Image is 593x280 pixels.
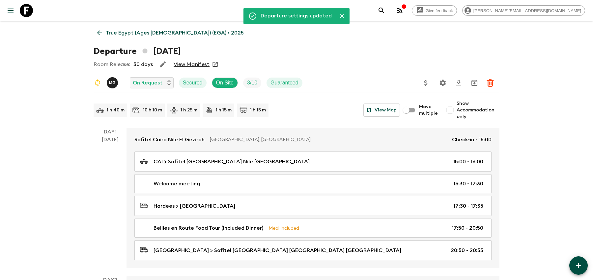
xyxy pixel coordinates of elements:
p: 16:30 - 17:30 [453,180,483,188]
p: Sofitel Cairo Nile El Gezirah [134,136,205,144]
button: Archive (Completed, Cancelled or Unsynced Departures only) [468,76,481,89]
div: [PERSON_NAME][EMAIL_ADDRESS][DOMAIN_NAME] [462,5,585,16]
span: Move multiple [419,104,438,117]
p: 10 h 10 m [143,107,162,113]
div: Departure settings updated [261,10,332,22]
span: [PERSON_NAME][EMAIL_ADDRESS][DOMAIN_NAME] [470,8,585,13]
span: Mona Gomaa [107,79,119,84]
a: True Egypt (Ages [DEMOGRAPHIC_DATA]) (EGA) • 2025 [94,26,247,39]
a: Bellies en Route Food Tour (Included Dinner)Meal Included17:50 - 20:50 [134,219,492,238]
p: 17:30 - 17:35 [453,202,483,210]
button: View Map [363,104,400,117]
p: 1 h 40 m [107,107,125,113]
button: search adventures [375,4,388,17]
p: [GEOGRAPHIC_DATA] > Sofitel [GEOGRAPHIC_DATA] [GEOGRAPHIC_DATA] [GEOGRAPHIC_DATA] [154,246,401,254]
p: [GEOGRAPHIC_DATA], [GEOGRAPHIC_DATA] [210,136,447,143]
p: 30 days [133,60,153,68]
p: Bellies en Route Food Tour (Included Dinner) [154,224,263,232]
p: Guaranteed [270,79,298,87]
p: 1 h 15 m [250,107,266,113]
p: 3 / 10 [247,79,257,87]
p: M G [109,80,116,85]
div: On Site [212,78,238,88]
p: On Site [216,79,234,87]
button: Settings [436,76,449,89]
h1: Departure [DATE] [94,45,181,58]
a: CAI > Sofitel [GEOGRAPHIC_DATA] Nile [GEOGRAPHIC_DATA]15:00 - 16:00 [134,152,492,172]
button: Delete [484,76,497,89]
p: 20:50 - 20:55 [451,246,483,254]
p: On Request [133,79,162,87]
p: Hardees > [GEOGRAPHIC_DATA] [154,202,235,210]
p: 1 h 15 m [216,107,232,113]
div: [DATE] [102,136,119,268]
a: Sofitel Cairo Nile El Gezirah[GEOGRAPHIC_DATA], [GEOGRAPHIC_DATA]Check-in - 15:00 [127,128,499,152]
a: Give feedback [412,5,457,16]
p: Day 1 [94,128,127,136]
a: [GEOGRAPHIC_DATA] > Sofitel [GEOGRAPHIC_DATA] [GEOGRAPHIC_DATA] [GEOGRAPHIC_DATA]20:50 - 20:55 [134,240,492,260]
a: Welcome meeting16:30 - 17:30 [134,174,492,193]
p: Room Release: [94,60,130,68]
p: 17:50 - 20:50 [452,224,483,232]
button: Download CSV [452,76,465,89]
button: Close [337,11,347,21]
a: Hardees > [GEOGRAPHIC_DATA]17:30 - 17:35 [134,196,492,216]
p: 15:00 - 16:00 [453,158,483,166]
button: menu [4,4,17,17]
p: 1 h 25 m [181,107,197,113]
div: Secured [179,78,207,88]
p: True Egypt (Ages [DEMOGRAPHIC_DATA]) (EGA) • 2025 [106,29,244,37]
button: MG [107,77,119,88]
p: Secured [183,79,203,87]
p: Meal Included [268,224,299,232]
div: Trip Fill [243,78,261,88]
p: Welcome meeting [154,180,200,188]
p: Check-in - 15:00 [452,136,492,144]
a: View Manifest [174,61,210,68]
p: CAI > Sofitel [GEOGRAPHIC_DATA] Nile [GEOGRAPHIC_DATA] [154,158,310,166]
span: Show Accommodation only [457,100,499,120]
button: Update Price, Early Bird Discount and Costs [419,76,433,89]
span: Give feedback [422,8,457,13]
svg: Sync Required - Changes detected [94,79,101,87]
